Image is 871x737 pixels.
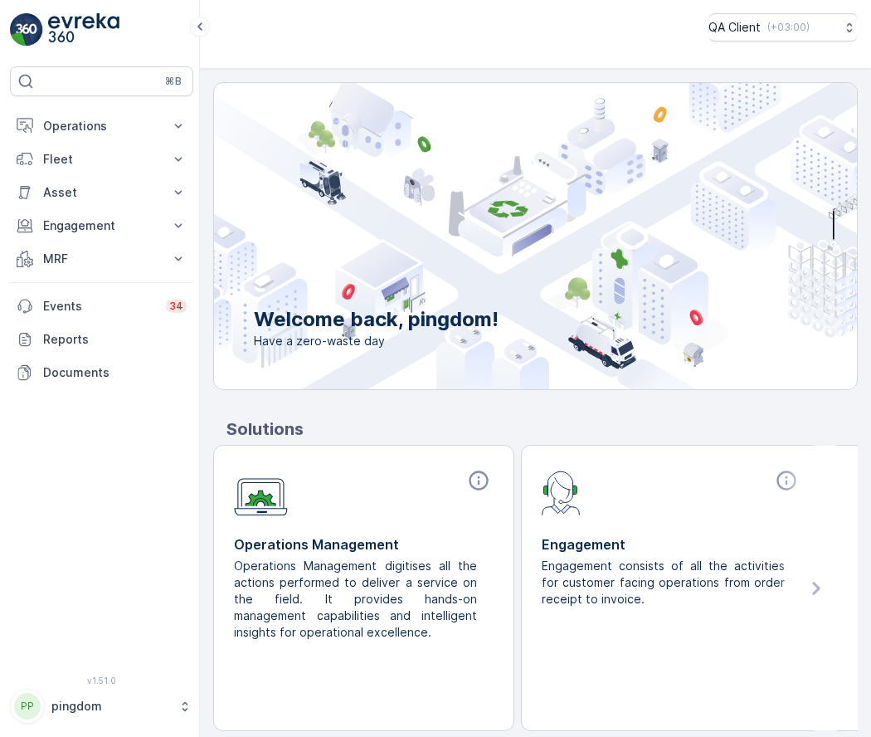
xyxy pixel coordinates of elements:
p: Welcome back, pingdom! [254,306,499,333]
p: Fleet [43,151,160,168]
img: module-icon [234,469,288,516]
p: Operations Management [234,534,494,554]
img: logo_light-DOdMpM7g.png [48,13,119,46]
button: MRF [10,242,193,276]
button: QA Client(+03:00) [708,13,858,41]
p: Engagement [542,534,801,554]
p: ( +03:00 ) [767,21,810,34]
img: city illustration [139,83,857,389]
p: Reports [43,331,187,348]
p: Operations [43,118,160,134]
p: MRF [43,251,160,267]
button: Operations [10,110,193,143]
img: module-icon [542,469,581,515]
p: Asset [43,184,160,201]
p: 34 [169,300,183,313]
p: Documents [43,364,187,381]
a: Events34 [10,290,193,323]
span: Have a zero-waste day [254,333,499,349]
p: ⌘B [165,75,182,88]
p: Engagement [43,217,160,234]
a: Reports [10,323,193,356]
p: pingdom [51,698,170,715]
a: Documents [10,356,193,389]
button: Fleet [10,143,193,176]
img: logo [10,13,43,46]
div: PP [14,693,41,720]
p: Engagement consists of all the activities for customer facing operations from order receipt to in... [542,558,788,608]
span: v 1.51.0 [10,676,193,686]
button: Engagement [10,209,193,242]
p: Operations Management digitises all the actions performed to deliver a service on the field. It p... [234,558,480,641]
p: Events [43,298,156,315]
p: Solutions [226,417,858,442]
button: PPpingdom [10,689,193,724]
p: QA Client [708,19,761,36]
button: Asset [10,176,193,209]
